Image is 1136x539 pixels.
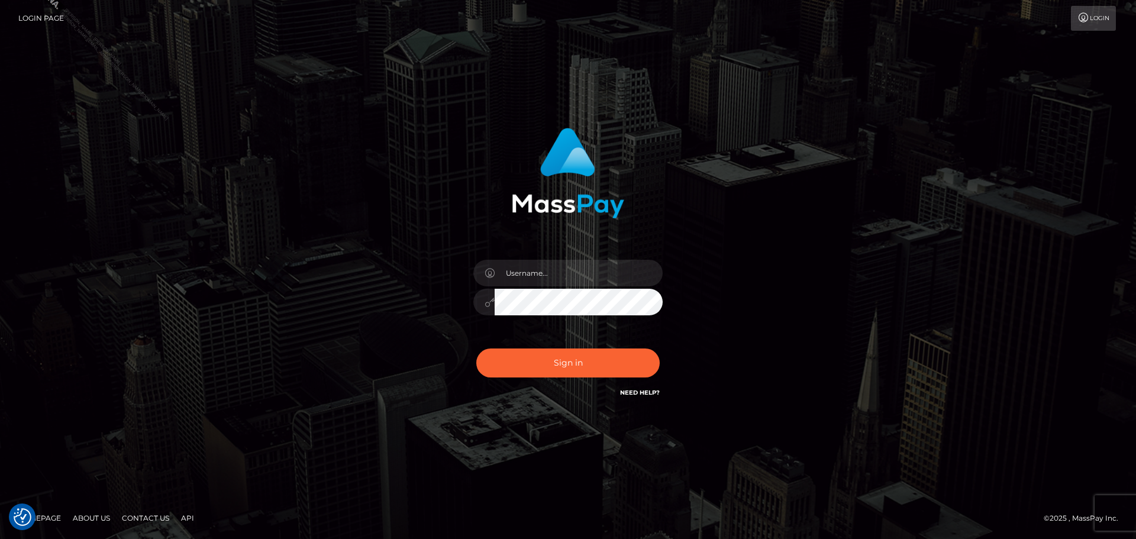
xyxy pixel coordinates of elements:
[14,508,31,526] button: Consent Preferences
[14,508,31,526] img: Revisit consent button
[495,260,663,286] input: Username...
[1071,6,1116,31] a: Login
[620,389,660,396] a: Need Help?
[18,6,64,31] a: Login Page
[68,509,115,527] a: About Us
[13,509,66,527] a: Homepage
[512,128,624,218] img: MassPay Login
[117,509,174,527] a: Contact Us
[1044,512,1127,525] div: © 2025 , MassPay Inc.
[176,509,199,527] a: API
[476,348,660,377] button: Sign in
